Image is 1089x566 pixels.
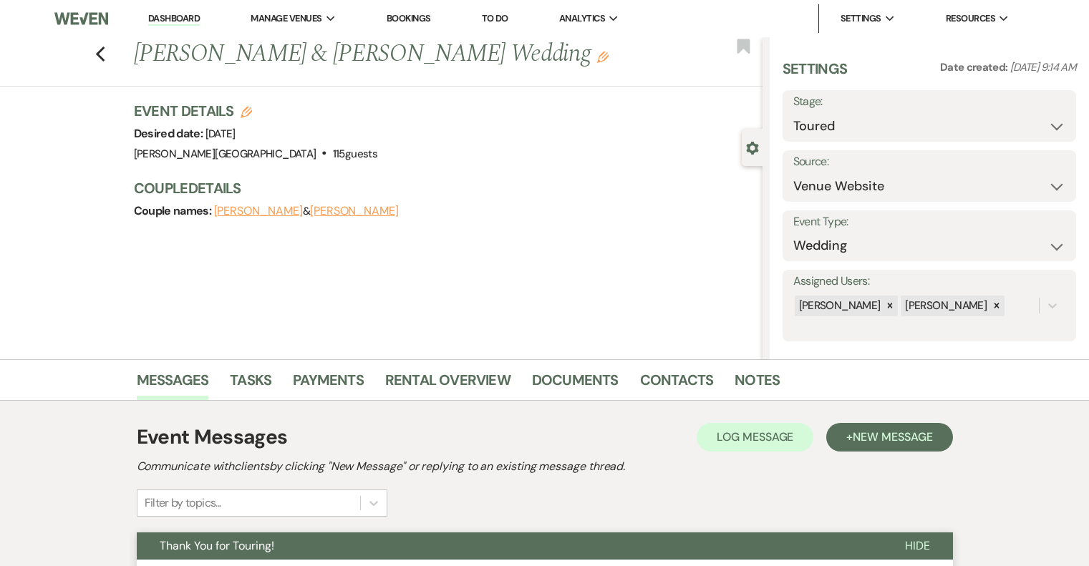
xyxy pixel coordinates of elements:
span: Couple names: [134,203,214,218]
label: Stage: [793,92,1065,112]
div: Filter by topics... [145,494,221,512]
img: Weven Logo [54,4,108,34]
span: 115 guests [333,147,377,161]
button: Thank You for Touring! [137,532,882,560]
label: Assigned Users: [793,271,1065,292]
button: Log Message [697,423,813,452]
label: Event Type: [793,212,1065,233]
span: [DATE] 9:14 AM [1010,60,1076,74]
h3: Couple Details [134,178,748,198]
button: [PERSON_NAME] [310,205,399,217]
a: Rental Overview [385,369,510,400]
h3: Settings [783,59,848,90]
span: Desired date: [134,126,205,141]
h3: Event Details [134,101,377,121]
a: Payments [293,369,364,400]
h1: Event Messages [137,422,288,452]
button: Hide [882,532,953,560]
a: Documents [532,369,619,400]
a: Dashboard [148,12,200,26]
span: Manage Venues [251,11,321,26]
a: Notes [735,369,780,400]
button: Edit [597,50,609,63]
span: Resources [946,11,995,26]
a: Contacts [640,369,714,400]
button: +New Message [826,423,952,452]
a: To Do [482,12,508,24]
button: [PERSON_NAME] [214,205,303,217]
a: Bookings [387,12,431,24]
span: & [214,204,399,218]
span: Analytics [559,11,605,26]
span: New Message [853,429,932,444]
span: Settings [841,11,881,26]
span: Thank You for Touring! [160,538,274,553]
span: Log Message [717,429,793,444]
h2: Communicate with clients by clicking "New Message" or replying to an existing message thread. [137,458,953,475]
span: [PERSON_NAME][GEOGRAPHIC_DATA] [134,147,316,161]
button: Close lead details [746,140,759,154]
a: Tasks [230,369,271,400]
h1: [PERSON_NAME] & [PERSON_NAME] Wedding [134,37,631,72]
div: [PERSON_NAME] [901,296,989,316]
span: Date created: [940,60,1010,74]
a: Messages [137,369,209,400]
span: Hide [905,538,930,553]
div: [PERSON_NAME] [795,296,883,316]
span: [DATE] [205,127,236,141]
label: Source: [793,152,1065,172]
